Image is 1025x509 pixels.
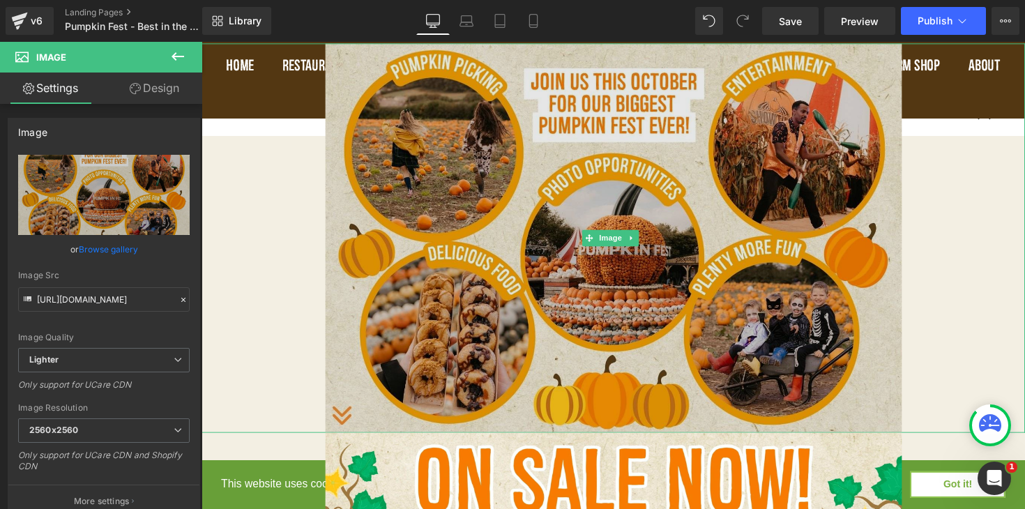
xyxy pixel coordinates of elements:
a: Design [104,73,205,104]
div: Image Src [18,271,190,280]
span: Publish [918,15,952,26]
span: Preview [841,14,879,29]
div: or [18,242,190,257]
a: Landing Pages [65,7,225,18]
input: Link [18,287,190,312]
span: Library [229,15,261,27]
p: More settings [74,495,130,508]
b: 2560x2560 [29,425,78,435]
button: Redo [729,7,757,35]
a: Laptop [450,7,483,35]
a: v6 [6,7,54,35]
iframe: Intercom live chat [978,462,1011,495]
button: Undo [695,7,723,35]
span: Pumpkin Fest - Best in the [GEOGRAPHIC_DATA]! [65,21,199,32]
a: Preview [824,7,895,35]
button: More [992,7,1019,35]
div: Image [18,119,47,138]
div: Only support for UCare CDN [18,379,190,400]
b: Lighter [29,354,59,365]
a: Expand / Collapse [434,192,448,209]
a: Tablet [483,7,517,35]
div: Image Resolution [18,403,190,413]
span: Image [36,52,66,63]
div: v6 [28,12,45,30]
div: Image Quality [18,333,190,342]
img: Discover the biggest and best pumpkin festival in Devon & Cornwall, and South West! Pumpkin Fest ... [127,1,717,400]
a: Browse gallery [79,237,138,261]
a: Mobile [517,7,550,35]
button: Publish [901,7,986,35]
span: Image [404,192,434,209]
span: 1 [1006,462,1017,473]
span: Save [779,14,802,29]
div: Only support for UCare CDN and Shopify CDN [18,450,190,481]
a: Desktop [416,7,450,35]
a: New Library [202,7,271,35]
